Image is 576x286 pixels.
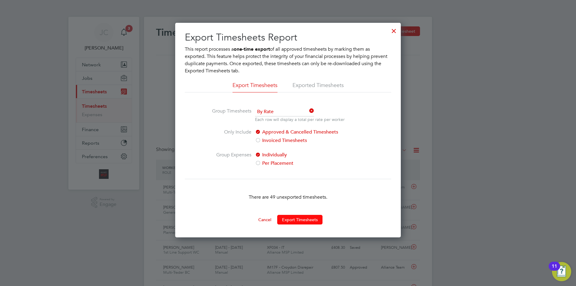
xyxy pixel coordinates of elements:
[255,160,355,167] label: Per Placement
[552,266,557,274] div: 11
[292,82,344,92] li: Exported Timesheets
[277,215,322,224] button: Export Timesheets
[206,151,251,167] label: Group Expenses
[206,128,251,144] label: Only Include
[255,128,355,136] label: Approved & Cancelled Timesheets
[255,137,355,144] label: Invoiced Timesheets
[253,215,276,224] button: Cancel
[255,107,314,116] span: By Rate
[255,116,345,122] p: Each row will display a total per rate per worker
[255,151,355,158] label: Individually
[185,31,391,44] h2: Export Timesheets Report
[185,46,391,74] p: This report processes a of all approved timesheets by marking them as exported. This feature help...
[185,194,391,201] p: There are 49 unexported timesheets.
[234,46,270,52] b: one-time export
[206,107,251,121] label: Group Timesheets
[232,82,277,92] li: Export Timesheets
[552,262,571,281] button: Open Resource Center, 11 new notifications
